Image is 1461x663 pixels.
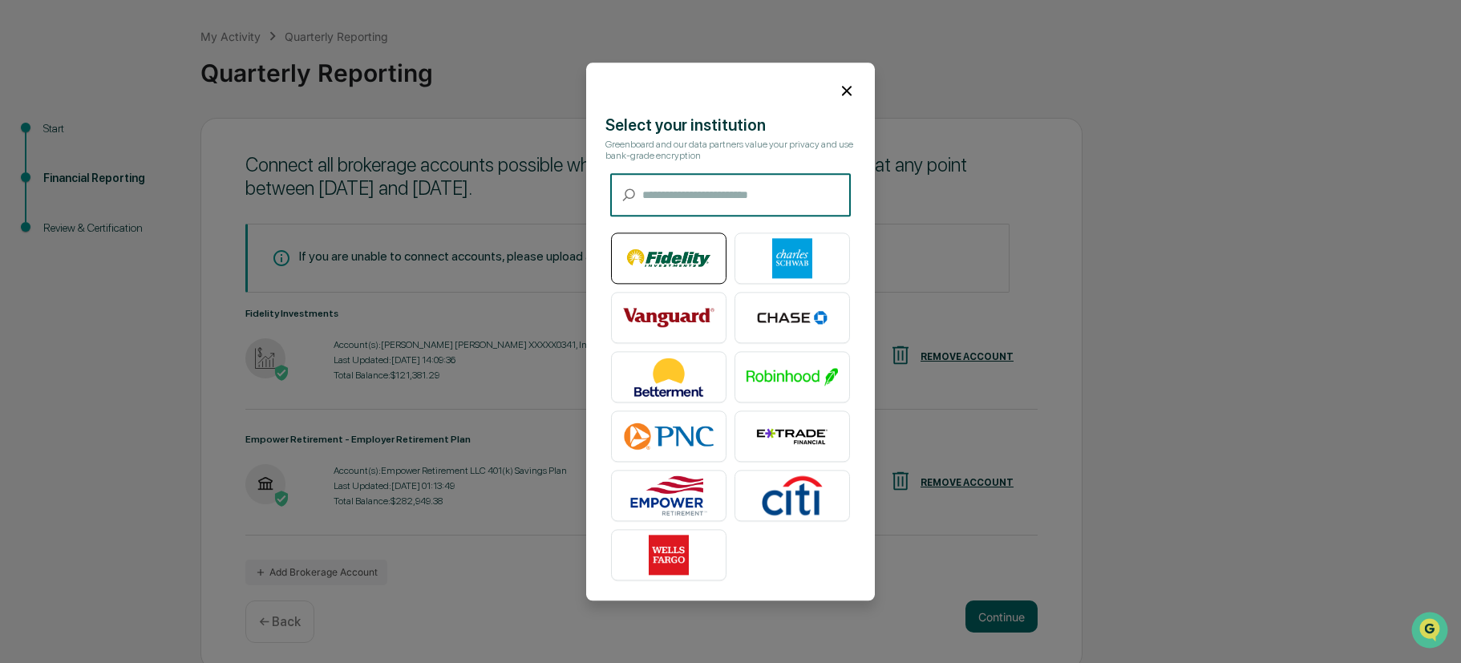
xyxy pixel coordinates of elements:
a: 🖐️Preclearance [10,196,110,224]
div: Greenboard and our data partners value your privacy and use bank-grade encryption [605,139,856,161]
img: PNC [623,416,714,456]
a: 🔎Data Lookup [10,226,107,255]
img: Chase [747,297,838,338]
img: E*TRADE [747,416,838,456]
span: Pylon [160,272,194,284]
a: 🗄️Attestations [110,196,205,224]
img: Wells Fargo [623,535,714,575]
img: 1746055101610-c473b297-6a78-478c-a979-82029cc54cd1 [16,123,45,152]
p: How can we help? [16,34,292,59]
iframe: Open customer support [1410,610,1453,653]
div: 🗄️ [116,204,129,216]
img: Citibank [747,475,838,515]
div: 🖐️ [16,204,29,216]
div: Start new chat [55,123,263,139]
img: Charles Schwab [747,238,838,278]
button: Start new chat [273,127,292,147]
div: Select your institution [605,115,856,135]
img: Betterment [623,357,714,397]
img: Fidelity Investments [623,238,714,278]
div: We're available if you need us! [55,139,203,152]
span: Attestations [132,202,199,218]
a: Powered byPylon [113,271,194,284]
span: Preclearance [32,202,103,218]
div: 🔎 [16,234,29,247]
img: Vanguard [623,297,714,338]
span: Data Lookup [32,232,101,249]
img: Empower Retirement [623,475,714,515]
img: Robinhood [747,357,838,397]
